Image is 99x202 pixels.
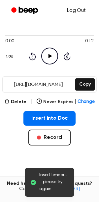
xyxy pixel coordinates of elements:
button: 1.0x [5,51,15,62]
span: 0:00 [5,38,14,45]
a: [EMAIL_ADDRESS][DOMAIN_NAME] [32,187,80,197]
span: | [30,98,33,106]
button: Insert into Doc [23,111,76,126]
span: 0:12 [85,38,94,45]
button: Never Expires|Change [37,99,95,105]
a: Beep [7,4,44,17]
button: Record [28,130,70,145]
button: Delete [4,99,26,105]
span: | [75,99,76,105]
a: Log Out [60,3,92,19]
span: Contact us [4,186,95,198]
button: Copy [75,78,95,91]
span: Change [78,99,95,105]
span: Insert timeout - please try again [39,172,69,193]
